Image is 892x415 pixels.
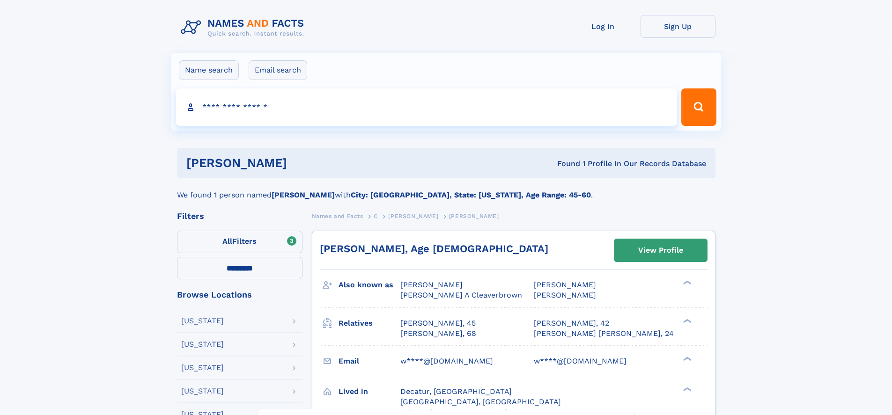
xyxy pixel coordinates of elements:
[339,353,400,369] h3: Email
[681,280,692,286] div: ❯
[272,190,335,199] b: [PERSON_NAME]
[374,213,378,219] span: C
[186,157,422,169] h1: [PERSON_NAME]
[320,243,548,255] a: [PERSON_NAME], Age [DEMOGRAPHIC_DATA]
[222,237,232,246] span: All
[400,318,476,328] a: [PERSON_NAME], 45
[177,15,312,40] img: Logo Names and Facts
[638,240,683,261] div: View Profile
[422,159,706,169] div: Found 1 Profile In Our Records Database
[681,386,692,392] div: ❯
[176,88,678,126] input: search input
[181,341,224,348] div: [US_STATE]
[177,291,302,299] div: Browse Locations
[534,328,674,339] a: [PERSON_NAME] [PERSON_NAME], 24
[400,291,522,299] span: [PERSON_NAME] A Cleaverbrown
[400,328,476,339] a: [PERSON_NAME], 68
[614,239,707,262] a: View Profile
[566,15,641,38] a: Log In
[312,210,363,222] a: Names and Facts
[388,210,438,222] a: [PERSON_NAME]
[181,317,224,325] div: [US_STATE]
[181,387,224,395] div: [US_STATE]
[534,291,596,299] span: [PERSON_NAME]
[177,212,302,220] div: Filters
[374,210,378,222] a: C
[534,280,596,289] span: [PERSON_NAME]
[181,364,224,371] div: [US_STATE]
[339,315,400,331] h3: Relatives
[177,178,715,201] div: We found 1 person named with .
[534,318,609,328] a: [PERSON_NAME], 42
[179,60,239,80] label: Name search
[400,387,512,396] span: Decatur, [GEOGRAPHIC_DATA]
[388,213,438,219] span: [PERSON_NAME]
[641,15,715,38] a: Sign Up
[177,231,302,253] label: Filters
[449,213,499,219] span: [PERSON_NAME]
[351,190,591,199] b: City: [GEOGRAPHIC_DATA], State: [US_STATE], Age Range: 45-60
[681,356,692,362] div: ❯
[400,397,561,406] span: [GEOGRAPHIC_DATA], [GEOGRAPHIC_DATA]
[681,88,716,126] button: Search Button
[339,384,400,400] h3: Lived in
[339,277,400,293] h3: Also known as
[249,60,307,80] label: Email search
[400,280,463,289] span: [PERSON_NAME]
[681,318,692,324] div: ❯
